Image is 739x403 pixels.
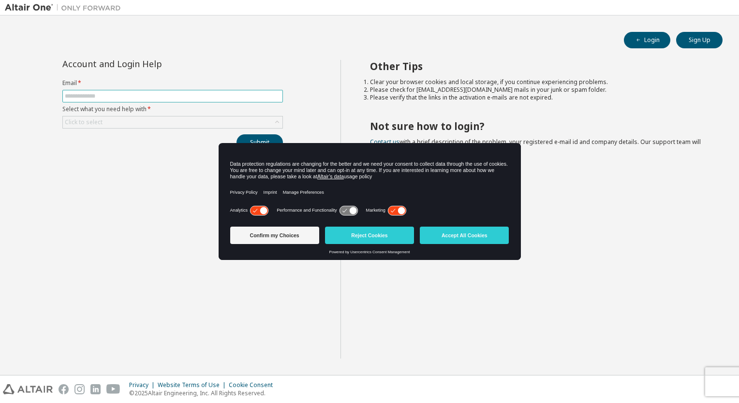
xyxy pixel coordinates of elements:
[158,381,229,389] div: Website Terms of Use
[90,384,101,394] img: linkedin.svg
[106,384,120,394] img: youtube.svg
[370,86,706,94] li: Please check for [EMAIL_ADDRESS][DOMAIN_NAME] mails in your junk or spam folder.
[74,384,85,394] img: instagram.svg
[370,60,706,72] h2: Other Tips
[65,118,103,126] div: Click to select
[63,116,282,128] div: Click to select
[59,384,69,394] img: facebook.svg
[236,134,283,151] button: Submit
[129,389,279,397] p: © 2025 Altair Engineering, Inc. All Rights Reserved.
[370,120,706,132] h2: Not sure how to login?
[370,138,701,154] span: with a brief description of the problem, your registered e-mail id and company details. Our suppo...
[370,78,706,86] li: Clear your browser cookies and local storage, if you continue experiencing problems.
[624,32,670,48] button: Login
[3,384,53,394] img: altair_logo.svg
[5,3,126,13] img: Altair One
[129,381,158,389] div: Privacy
[676,32,723,48] button: Sign Up
[229,381,279,389] div: Cookie Consent
[62,105,283,113] label: Select what you need help with
[62,60,239,68] div: Account and Login Help
[370,138,399,146] a: Contact us
[370,94,706,101] li: Please verify that the links in the activation e-mails are not expired.
[62,79,283,87] label: Email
